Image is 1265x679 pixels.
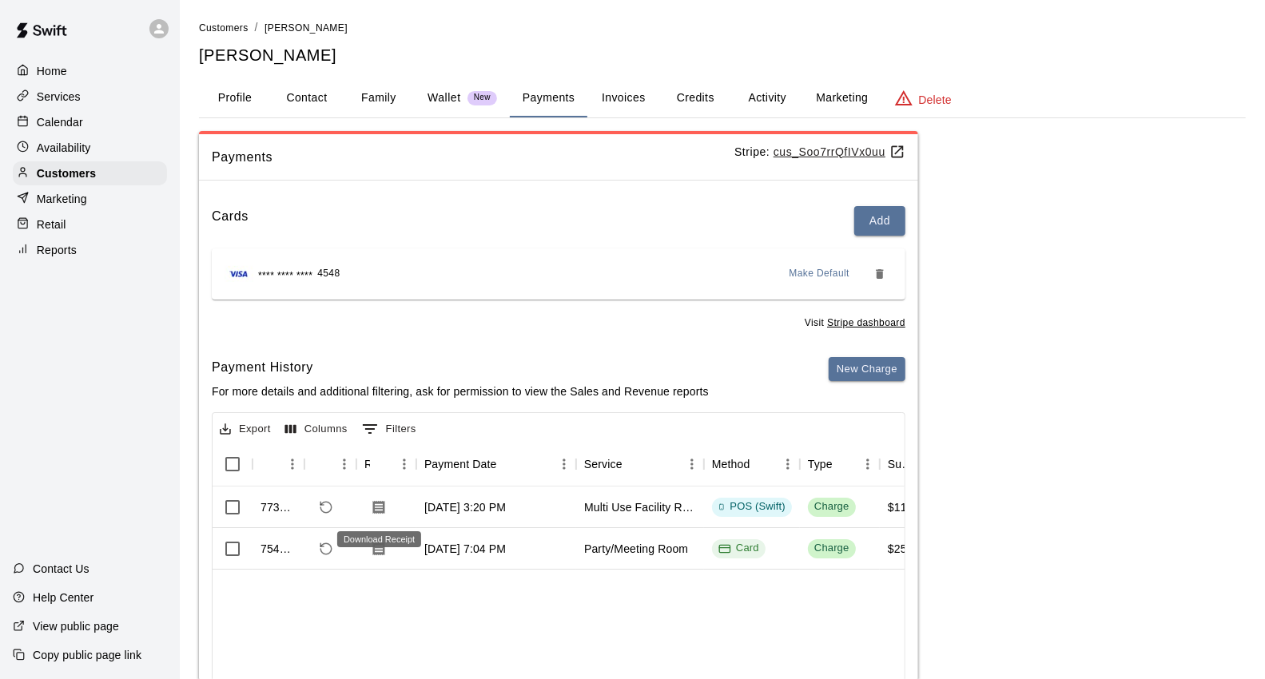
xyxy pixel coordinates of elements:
[13,59,167,83] a: Home
[497,453,519,475] button: Sort
[364,493,393,522] button: Download Receipt
[428,89,461,106] p: Wallet
[216,417,275,442] button: Export
[212,383,709,399] p: For more details and additional filtering, ask for permission to view the Sales and Revenue reports
[776,452,800,476] button: Menu
[37,191,87,207] p: Marketing
[37,242,77,258] p: Reports
[734,144,905,161] p: Stripe:
[587,79,659,117] button: Invoices
[212,206,249,236] h6: Cards
[304,442,356,486] div: Refund
[854,206,905,236] button: Add
[808,442,833,486] div: Type
[253,442,304,486] div: Id
[827,317,905,328] u: Stripe dashboard
[13,212,167,236] a: Retail
[718,541,759,556] div: Card
[659,79,731,117] button: Credits
[416,442,576,486] div: Payment Date
[13,161,167,185] a: Customers
[199,19,1246,37] nav: breadcrumb
[33,647,141,663] p: Copy public page link
[919,92,952,108] p: Delete
[37,63,67,79] p: Home
[750,453,773,475] button: Sort
[803,79,881,117] button: Marketing
[199,79,1246,117] div: basic tabs example
[805,316,905,332] span: Visit
[317,266,340,282] span: 4548
[888,442,913,486] div: Subtotal
[33,590,93,606] p: Help Center
[856,452,880,476] button: Menu
[424,442,497,486] div: Payment Date
[212,357,709,378] h6: Payment History
[13,238,167,262] a: Reports
[271,79,343,117] button: Contact
[552,452,576,476] button: Menu
[814,499,849,514] div: Charge
[576,442,704,486] div: Service
[867,261,893,287] button: Remove
[37,89,81,105] p: Services
[680,452,704,476] button: Menu
[312,494,340,521] span: Refund payment
[888,541,929,557] div: $250.00
[510,79,587,117] button: Payments
[37,165,96,181] p: Customers
[800,442,880,486] div: Type
[261,499,296,515] div: 773317
[343,79,415,117] button: Family
[13,136,167,160] a: Availability
[280,452,304,476] button: Menu
[37,216,66,232] p: Retail
[337,531,421,547] div: Download Receipt
[312,453,335,475] button: Sort
[199,79,271,117] button: Profile
[364,442,370,486] div: Receipt
[774,145,905,158] a: cus_Soo7rrQfIVx0uu
[888,499,929,515] div: $110.00
[712,442,750,486] div: Method
[356,442,416,486] div: Receipt
[829,357,905,382] button: New Charge
[731,79,803,117] button: Activity
[212,147,734,168] span: Payments
[13,110,167,134] a: Calendar
[13,85,167,109] a: Services
[814,541,849,556] div: Charge
[833,453,855,475] button: Sort
[13,187,167,211] a: Marketing
[783,261,857,287] button: Make Default
[467,93,497,103] span: New
[704,442,800,486] div: Method
[255,19,258,36] li: /
[199,45,1246,66] h5: [PERSON_NAME]
[392,452,416,476] button: Menu
[261,541,296,557] div: 754708
[199,22,249,34] span: Customers
[265,22,348,34] span: [PERSON_NAME]
[261,453,283,475] button: Sort
[312,535,340,562] span: Refund payment
[199,21,249,34] a: Customers
[225,266,253,282] img: Credit card brand logo
[37,140,91,156] p: Availability
[584,541,688,557] div: Party/Meeting Room
[424,499,506,515] div: Aug 24, 2025, 3:20 PM
[332,452,356,476] button: Menu
[584,442,623,486] div: Service
[370,453,392,475] button: Sort
[790,266,850,282] span: Make Default
[827,317,905,328] a: You don't have the permission to visit the Stripe dashboard
[33,618,119,634] p: View public page
[623,453,645,475] button: Sort
[33,561,90,577] p: Contact Us
[281,417,352,442] button: Select columns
